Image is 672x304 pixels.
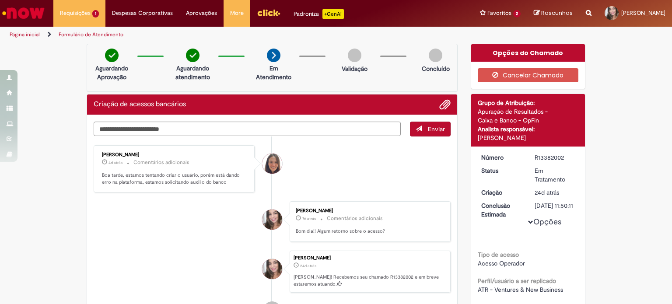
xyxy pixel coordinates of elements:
a: Formulário de Atendimento [59,31,123,38]
a: Página inicial [10,31,40,38]
div: [PERSON_NAME] [296,208,441,213]
time: 26/08/2025 09:43:43 [302,216,316,221]
div: [DATE] 11:50:11 [535,201,575,210]
div: 08/08/2025 13:50:08 [535,188,575,197]
small: Comentários adicionais [327,215,383,222]
img: click_logo_yellow_360x200.png [257,6,280,19]
textarea: Digite sua mensagem aqui... [94,122,401,136]
a: Rascunhos [534,9,573,17]
div: Padroniza [294,9,344,19]
span: ATR - Ventures & New Business [478,286,563,294]
span: 2 [513,10,521,17]
div: R13382002 [535,153,575,162]
b: Perfil/usuário a ser replicado [478,277,556,285]
span: Favoritos [487,9,511,17]
div: [PERSON_NAME] [478,133,579,142]
p: Validação [342,64,367,73]
dt: Conclusão Estimada [475,201,528,219]
div: Analista responsável: [478,125,579,133]
img: img-circle-grey.png [429,49,442,62]
time: 08/08/2025 13:50:08 [300,263,316,269]
p: Aguardando Aprovação [91,64,133,81]
div: Caroline Neres Dos Santos [262,259,282,279]
time: 08/08/2025 13:50:08 [535,189,559,196]
img: img-circle-grey.png [348,49,361,62]
dt: Criação [475,188,528,197]
img: check-circle-green.png [186,49,199,62]
span: Enviar [428,125,445,133]
p: Aguardando atendimento [171,64,214,81]
p: +GenAi [322,9,344,19]
img: ServiceNow [1,4,46,22]
div: [PERSON_NAME] [294,255,446,261]
span: 24d atrás [300,263,316,269]
ul: Trilhas de página [7,27,441,43]
p: Boa tarde, estamos tentando criar o usuário, porém está dando erro na plataforma, estamos solicit... [102,172,248,185]
button: Enviar [410,122,451,136]
div: Caroline Neres Dos Santos [262,210,282,230]
span: 7d atrás [302,216,316,221]
span: 24d atrás [535,189,559,196]
button: Adicionar anexos [439,99,451,110]
small: Comentários adicionais [133,159,189,166]
span: Acesso Operador [478,259,525,267]
time: 28/08/2025 18:30:08 [108,160,122,165]
div: [PERSON_NAME] [102,152,248,157]
span: 1 [92,10,99,17]
span: Aprovações [186,9,217,17]
b: Tipo de acesso [478,251,519,259]
button: Cancelar Chamado [478,68,579,82]
p: Bom dia!! Algum retorno sobre o acesso? [296,228,441,235]
div: Rafaela Pinto De Souza [262,154,282,174]
div: Grupo de Atribuição: [478,98,579,107]
p: Em Atendimento [252,64,295,81]
span: More [230,9,244,17]
img: arrow-next.png [267,49,280,62]
img: check-circle-green.png [105,49,119,62]
span: [PERSON_NAME] [621,9,665,17]
dt: Número [475,153,528,162]
h2: Criação de acessos bancários Histórico de tíquete [94,101,186,108]
p: Concluído [422,64,450,73]
span: Requisições [60,9,91,17]
span: Rascunhos [541,9,573,17]
div: Opções do Chamado [471,44,585,62]
div: Em Tratamento [535,166,575,184]
li: Caroline Neres Dos Santos [94,251,451,293]
span: 4d atrás [108,160,122,165]
p: [PERSON_NAME]! Recebemos seu chamado R13382002 e em breve estaremos atuando. [294,274,446,287]
dt: Status [475,166,528,175]
div: Apuração de Resultados - Caixa e Banco - OpFin [478,107,579,125]
span: Despesas Corporativas [112,9,173,17]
